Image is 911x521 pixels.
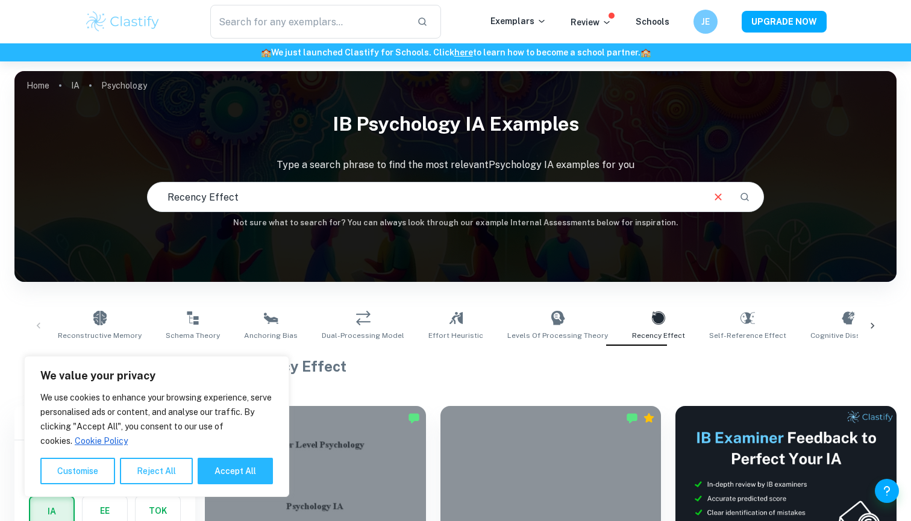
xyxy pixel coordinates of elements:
[699,15,713,28] h6: JE
[322,330,404,341] span: Dual-Processing Model
[626,412,638,424] img: Marked
[693,10,718,34] button: JE
[261,48,271,57] span: 🏫
[40,390,273,448] p: We use cookies to enhance your browsing experience, serve personalised ads or content, and analys...
[707,186,730,208] button: Clear
[734,187,755,207] button: Search
[709,330,786,341] span: Self-Reference Effect
[14,217,897,229] h6: Not sure what to search for? You can always look through our example Internal Assessments below f...
[148,180,703,214] input: E.g. cognitive development theories, abnormal psychology case studies, social psychology experime...
[2,46,909,59] h6: We just launched Clastify for Schools. Click to learn how to become a school partner.
[198,458,273,484] button: Accept All
[14,105,897,143] h1: IB Psychology IA examples
[24,356,289,497] div: We value your privacy
[71,77,80,94] a: IA
[210,5,407,39] input: Search for any exemplars...
[40,369,273,383] p: We value your privacy
[643,412,655,424] div: Premium
[428,330,483,341] span: Effort Heuristic
[120,458,193,484] button: Reject All
[27,77,49,94] a: Home
[244,330,298,341] span: Anchoring Bias
[101,79,147,92] p: Psychology
[454,48,473,57] a: here
[84,10,161,34] img: Clastify logo
[632,330,685,341] span: Recency Effect
[40,458,115,484] button: Customise
[742,11,827,33] button: UPGRADE NOW
[408,412,420,424] img: Marked
[14,406,195,440] h6: Filter exemplars
[239,358,346,375] span: Recency Effect
[810,330,886,341] span: Cognitive Dissonance
[875,479,899,503] button: Help and Feedback
[14,158,897,172] p: Type a search phrase to find the most relevant Psychology IA examples for you
[636,17,669,27] a: Schools
[74,435,128,446] a: Cookie Policy
[58,330,142,341] span: Reconstructive Memory
[166,330,220,341] span: Schema Theory
[490,14,546,28] p: Exemplars
[640,48,651,57] span: 🏫
[58,355,853,377] h1: Psychology IAs related to:
[571,16,612,29] p: Review
[507,330,608,341] span: Levels of Processing Theory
